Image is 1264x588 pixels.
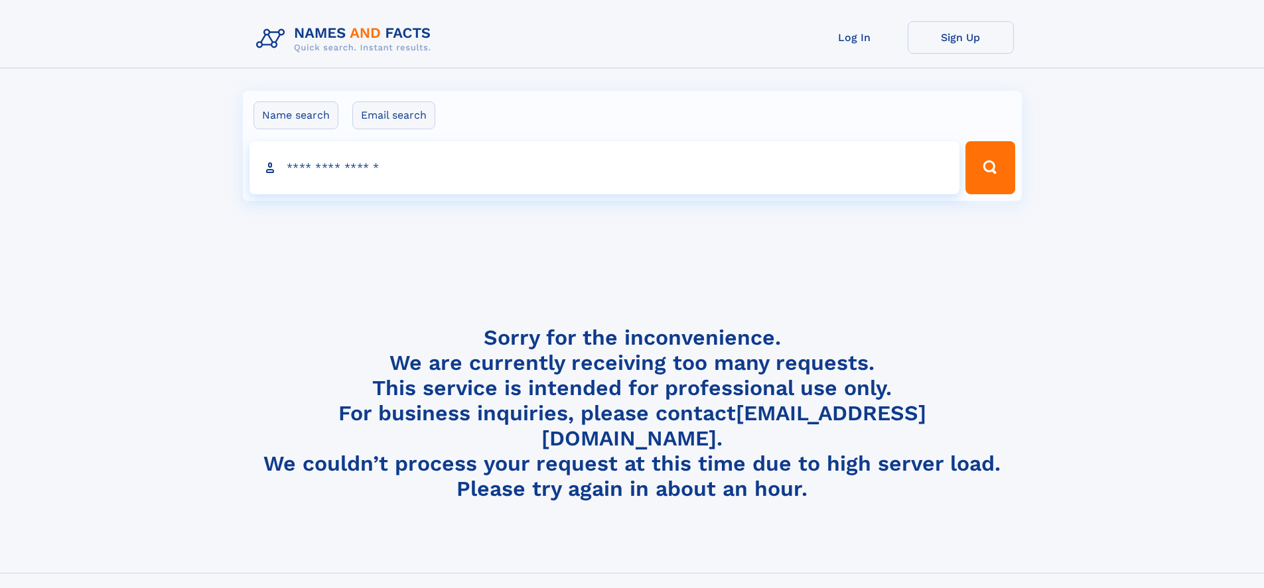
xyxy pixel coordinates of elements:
[352,101,435,129] label: Email search
[251,21,442,57] img: Logo Names and Facts
[249,141,960,194] input: search input
[965,141,1015,194] button: Search Button
[908,21,1014,54] a: Sign Up
[541,400,926,451] a: [EMAIL_ADDRESS][DOMAIN_NAME]
[802,21,908,54] a: Log In
[253,101,338,129] label: Name search
[251,325,1014,502] h4: Sorry for the inconvenience. We are currently receiving too many requests. This service is intend...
